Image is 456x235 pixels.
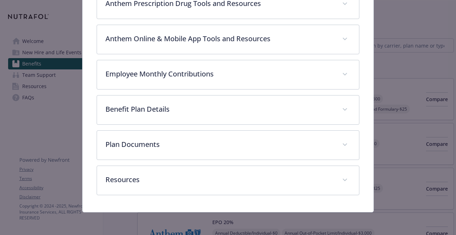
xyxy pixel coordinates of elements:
[97,131,359,160] div: Plan Documents
[97,60,359,89] div: Employee Monthly Contributions
[105,104,334,115] p: Benefit Plan Details
[105,174,334,185] p: Resources
[97,166,359,195] div: Resources
[97,95,359,124] div: Benefit Plan Details
[105,69,334,79] p: Employee Monthly Contributions
[105,139,334,150] p: Plan Documents
[105,33,334,44] p: Anthem Online & Mobile App Tools and Resources
[97,25,359,54] div: Anthem Online & Mobile App Tools and Resources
